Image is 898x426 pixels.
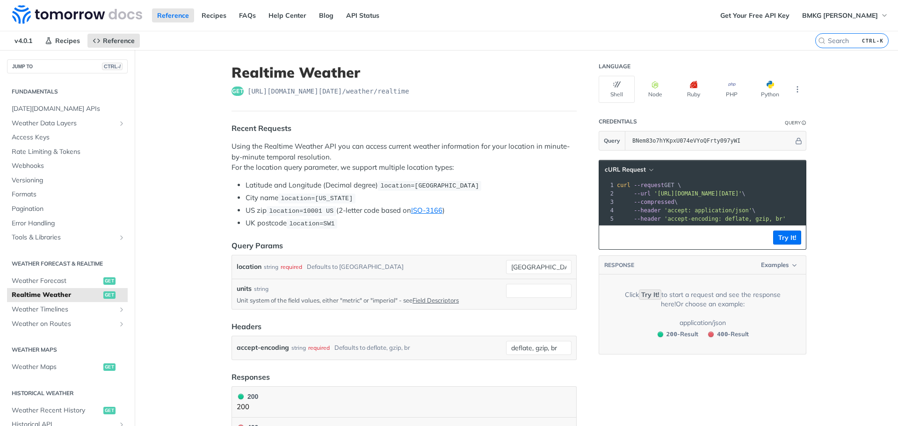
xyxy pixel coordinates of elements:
[237,341,289,354] label: accept-encoding
[708,332,714,337] span: 400
[703,330,752,339] button: 400400-Result
[12,133,125,142] span: Access Keys
[604,137,620,145] span: Query
[7,231,128,245] a: Tools & LibrariesShow subpages for Tools & Libraries
[234,8,261,22] a: FAQs
[12,119,116,128] span: Weather Data Layers
[714,76,750,103] button: PHP
[232,123,291,134] div: Recent Requests
[605,166,646,173] span: cURL Request
[658,332,663,337] span: 200
[761,260,789,270] span: Examples
[237,391,572,412] button: 200 200200
[237,296,502,304] p: Unit system of the field values, either "metric" or "imperial" - see
[717,330,749,339] span: - Result
[675,76,711,103] button: Ruby
[7,188,128,202] a: Formats
[599,198,615,206] div: 3
[263,8,311,22] a: Help Center
[232,87,244,96] span: get
[118,320,125,328] button: Show subpages for Weather on Routes
[7,317,128,331] a: Weather on RoutesShow subpages for Weather on Routes
[232,321,261,332] div: Headers
[196,8,232,22] a: Recipes
[818,37,826,44] svg: Search
[12,219,125,228] span: Error Handling
[634,190,651,197] span: --url
[802,11,878,20] span: BMKG [PERSON_NAME]
[715,8,795,22] a: Get Your Free API Key
[599,181,615,189] div: 1
[599,206,615,215] div: 4
[40,34,85,48] a: Recipes
[614,290,791,309] div: Click to start a request and see the response here! Or choose an example:
[12,176,125,185] span: Versioning
[264,260,278,274] div: string
[314,8,339,22] a: Blog
[634,216,661,222] span: --header
[269,208,333,215] span: location=10001 US
[7,274,128,288] a: Weather Forecastget
[666,330,698,339] span: - Result
[634,207,661,214] span: --header
[12,362,101,372] span: Weather Maps
[797,8,893,22] button: BMKG [PERSON_NAME]
[413,296,459,304] a: Field Descriptors
[291,341,306,354] div: string
[637,76,673,103] button: Node
[237,391,258,402] div: 200
[307,260,404,274] div: Defaults to [GEOGRAPHIC_DATA]
[103,407,116,414] span: get
[680,318,726,327] div: application/json
[102,63,123,70] span: CTRL-/
[87,34,140,48] a: Reference
[12,406,101,415] span: Weather Recent History
[634,199,674,205] span: --compressed
[12,5,142,24] img: Tomorrow.io Weather API Docs
[601,165,656,174] button: cURL Request
[12,190,125,199] span: Formats
[653,330,702,339] button: 200200-Result
[12,204,125,214] span: Pagination
[599,131,625,150] button: Query
[617,190,746,197] span: \
[599,63,630,70] div: Language
[281,260,302,274] div: required
[246,193,577,203] li: City name
[334,341,410,354] div: Defaults to deflate, gzip, br
[617,207,755,214] span: \
[785,119,801,126] div: Query
[12,104,125,114] span: [DATE][DOMAIN_NAME] APIs
[152,8,194,22] a: Reference
[12,319,116,329] span: Weather on Routes
[639,289,661,300] code: Try It!
[12,147,125,157] span: Rate Limiting & Tokens
[617,182,630,188] span: curl
[664,216,786,222] span: 'accept-encoding: deflate, gzip, br'
[628,131,794,150] input: apikey
[666,331,677,338] span: 200
[7,404,128,418] a: Weather Recent Historyget
[247,87,409,96] span: https://api.tomorrow.io/v4/weather/realtime
[7,102,128,116] a: [DATE][DOMAIN_NAME] APIs
[246,180,577,191] li: Latitude and Longitude (Decimal degree)
[773,231,801,245] button: Try It!
[617,182,681,188] span: GET \
[232,64,577,81] h1: Realtime Weather
[654,190,742,197] span: '[URL][DOMAIN_NAME][DATE]'
[289,220,334,227] span: location=SW1
[12,233,116,242] span: Tools & Libraries
[232,240,283,251] div: Query Params
[237,284,252,294] label: units
[411,206,442,215] a: ISO-3166
[118,234,125,241] button: Show subpages for Tools & Libraries
[103,36,135,45] span: Reference
[103,363,116,371] span: get
[7,159,128,173] a: Webhooks
[380,182,479,189] span: location=[GEOGRAPHIC_DATA]
[254,285,268,293] div: string
[7,173,128,188] a: Versioning
[793,85,802,94] svg: More ellipsis
[7,303,128,317] a: Weather TimelinesShow subpages for Weather Timelines
[604,260,635,270] button: RESPONSE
